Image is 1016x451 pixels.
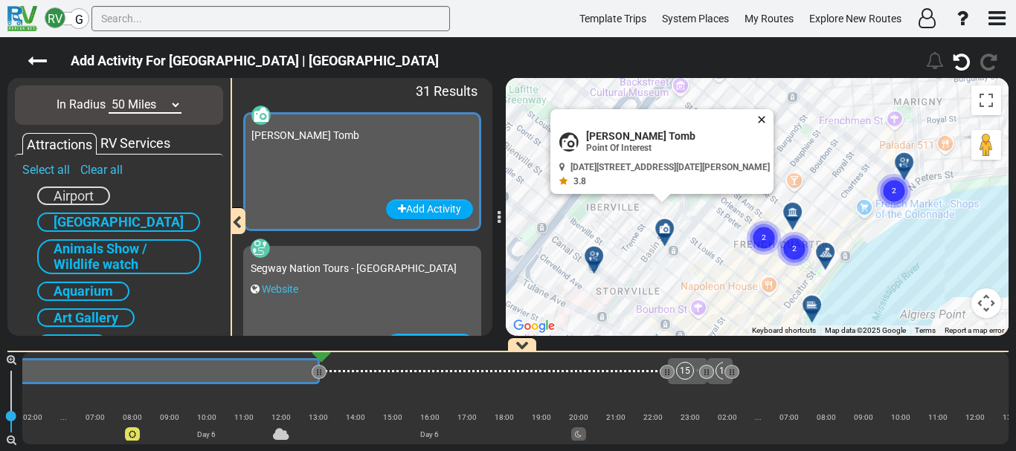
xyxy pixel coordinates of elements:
span: Airport [54,188,94,204]
div: 18:00 [486,410,523,424]
button: Add Activity [387,334,474,354]
div: 12:00 [956,410,994,424]
div: 13:00 [300,410,337,424]
div: 09:00 [845,410,882,424]
button: Keyboard shortcuts [752,325,816,336]
a: Clear all [80,163,123,177]
div: 08:00 [114,410,151,424]
a: Template Trips [573,4,653,33]
div: | [486,422,523,436]
a: Explore New Routes [803,4,908,33]
div: | [374,422,411,436]
div: 14:00 [337,410,374,424]
span: In Radius [57,97,106,111]
span: RV [48,12,62,26]
div: G [68,8,89,29]
a: My Routes [738,4,800,33]
span: Day 6 [420,430,439,438]
a: Report a map error [945,326,1004,334]
div: | [956,422,994,436]
span: Point Of Interest [586,143,652,153]
div: | [411,422,448,436]
div: 22:00 [634,410,672,424]
div: | [225,422,263,436]
a: Select all [22,163,70,177]
div: 20:00 [560,410,597,424]
div: ... [746,410,771,424]
div: | [634,422,672,436]
span: Art Gallery [54,310,118,325]
div: | [77,422,114,436]
span: Map data ©2025 Google [825,326,906,334]
div: | [448,422,486,436]
div: 11:00 [919,410,956,424]
div: | [808,422,845,436]
div: | [151,422,188,436]
div: | [845,422,882,436]
div: 09:00 [151,410,188,424]
div: | [337,422,374,436]
input: Search... [91,6,450,31]
div: 12:00 [263,410,300,424]
div: Airport [37,186,110,206]
label: Add Activity For [GEOGRAPHIC_DATA] | [GEOGRAPHIC_DATA] [56,48,454,74]
button: Map camera controls [971,288,1001,318]
div: [PERSON_NAME] Tomb Add Activity [243,105,481,239]
div: | [882,422,919,436]
button: Toggle fullscreen view [971,85,1001,115]
span: Template Trips [579,13,646,25]
span: [PERSON_NAME] Tomb [251,129,359,141]
span: Animals Show / Wildlife watch [54,241,147,273]
div: | [51,422,76,436]
div: | [746,422,771,436]
div: | [672,422,709,436]
div: ... [51,410,76,424]
text: 2 [792,243,797,253]
a: Website [262,283,298,295]
div: | [597,422,634,436]
button: Add Activity [386,199,473,219]
span: [GEOGRAPHIC_DATA] [54,214,184,230]
div: 15 [676,362,694,380]
gmp-advanced-marker: Cluster of 2 markers [776,212,813,251]
span: Aquarium [54,283,113,299]
div: | [771,422,808,436]
div: | [14,422,51,436]
div: | [300,422,337,436]
span: [PERSON_NAME] Tomb [586,130,770,142]
div: Animals Show / Wildlife watch [37,239,201,274]
div: 07:00 [77,410,114,424]
div: | [263,422,300,436]
gmp-advanced-marker: Cluster of 2 markers [875,154,913,193]
div: 02:00 [14,410,51,424]
div: 16 [716,362,733,380]
div: 19:00 [523,410,560,424]
span: Choose your rental station - End Route [697,366,851,376]
button: Close [756,109,774,130]
div: | [709,422,746,436]
div: Aquarium [37,282,129,301]
div: | [523,422,560,436]
div: 10:00 [882,410,919,424]
div: RV Services [97,134,174,153]
div: | [114,422,151,436]
div: 31 Results [412,78,481,105]
text: 2 [762,232,766,241]
div: 02:00 [709,410,746,424]
img: RvPlanetLogo.png [7,6,37,31]
div: 07:00 [771,410,808,424]
span: Explore New Routes [809,13,901,25]
div: | [188,422,225,436]
div: 21:00 [597,410,634,424]
div: | [560,422,597,436]
div: Attractions [22,133,97,155]
span: System Places [662,13,729,25]
span: Segway Nation Tours - [GEOGRAPHIC_DATA] [251,262,457,274]
a: Terms (opens in new tab) [915,326,936,334]
span: G [75,13,83,27]
text: 2 [892,185,896,195]
span: My Routes [745,13,794,25]
span: 3.8 [573,176,586,186]
div: Segway Nation Tours - [GEOGRAPHIC_DATA] Website Add Activity [243,239,481,372]
div: 11:00 [225,410,263,424]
